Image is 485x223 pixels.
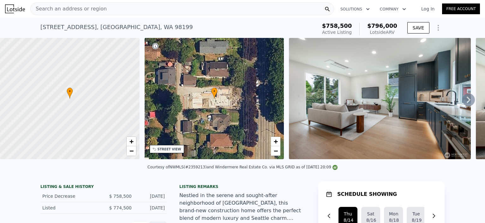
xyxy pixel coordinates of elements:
a: Zoom in [127,137,136,146]
a: Zoom out [127,146,136,156]
button: SAVE [407,22,429,33]
span: Search an address or region [31,5,107,13]
h1: SCHEDULE SHOWING [337,190,397,198]
a: Log In [414,6,442,12]
div: [DATE] [137,205,165,211]
div: Mon [389,211,398,217]
div: • [67,87,73,99]
div: LISTING & SALE HISTORY [40,184,167,190]
div: Lotside ARV [367,29,397,35]
span: $ 774,500 [109,205,132,210]
span: • [67,88,73,94]
img: Lotside [5,4,25,13]
div: Listed [42,205,99,211]
span: − [274,147,278,155]
a: Zoom in [271,137,280,146]
a: Zoom out [271,146,280,156]
div: Tue [412,211,421,217]
span: $ 758,500 [109,194,132,199]
div: Price Decrease [42,193,99,199]
img: NWMLS Logo [332,165,338,170]
div: Nestled in the serene and sought-after neighborhood of [GEOGRAPHIC_DATA], this brand-new construc... [179,192,306,222]
div: Sat [366,211,375,217]
span: $758,500 [322,22,352,29]
img: Sale: 148816464 Parcel: 121438982 [289,38,471,159]
div: [DATE] [137,193,165,199]
div: Courtesy of NWMLS (#2359213) and Windermere Real Estate Co. via MLS GRID as of [DATE] 20:09 [147,165,338,169]
span: • [211,88,218,94]
span: − [129,147,133,155]
div: Thu [344,211,352,217]
div: Listing remarks [179,184,306,189]
span: + [129,137,133,145]
div: • [211,87,218,99]
span: $796,000 [367,22,397,29]
span: Active Listing [322,30,352,35]
button: Show Options [432,21,445,34]
span: + [274,137,278,145]
a: Free Account [442,3,480,14]
button: Company [375,3,411,15]
div: [STREET_ADDRESS] , [GEOGRAPHIC_DATA] , WA 98199 [40,23,193,32]
div: STREET VIEW [158,147,181,152]
button: Solutions [335,3,375,15]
